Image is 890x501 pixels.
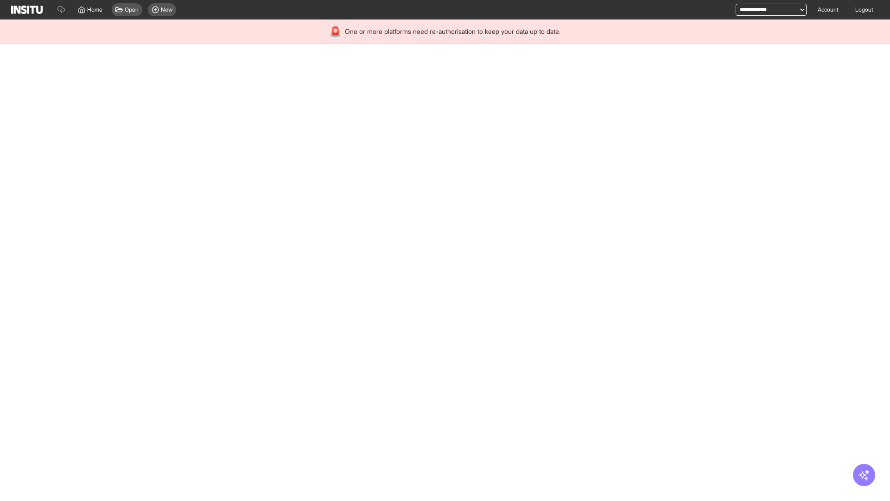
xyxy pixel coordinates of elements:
[11,6,43,14] img: Logo
[87,6,102,13] span: Home
[330,25,341,38] div: 🚨
[161,6,172,13] span: New
[345,27,560,36] span: One or more platforms need re-authorisation to keep your data up to date.
[125,6,139,13] span: Open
